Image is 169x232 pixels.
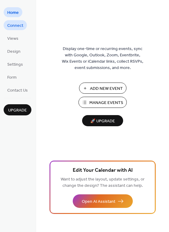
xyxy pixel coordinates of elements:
button: Manage Events [78,97,127,108]
a: Settings [4,59,27,69]
span: Display one-time or recurring events, sync with Google, Outlook, Zoom, Eventbrite, Wix Events or ... [62,46,143,71]
a: Design [4,46,24,56]
span: Connect [7,23,23,29]
span: 🚀 Upgrade [86,117,120,125]
button: Upgrade [4,104,31,115]
button: Add New Event [79,83,126,94]
span: Home [7,10,19,16]
span: Add New Event [90,86,123,92]
span: Views [7,36,18,42]
a: Contact Us [4,85,31,95]
span: Edit Your Calendar with AI [73,166,133,175]
span: Contact Us [7,87,28,94]
span: Upgrade [8,107,27,114]
button: Open AI Assistant [73,194,133,208]
span: Settings [7,61,23,68]
span: Form [7,74,17,81]
span: Design [7,49,21,55]
span: Manage Events [89,100,123,106]
button: 🚀 Upgrade [82,115,123,126]
a: Views [4,33,22,43]
span: Open AI Assistant [82,199,115,205]
a: Connect [4,20,27,30]
a: Form [4,72,20,82]
span: Want to adjust the layout, update settings, or change the design? The assistant can help. [61,175,145,190]
a: Home [4,7,22,17]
